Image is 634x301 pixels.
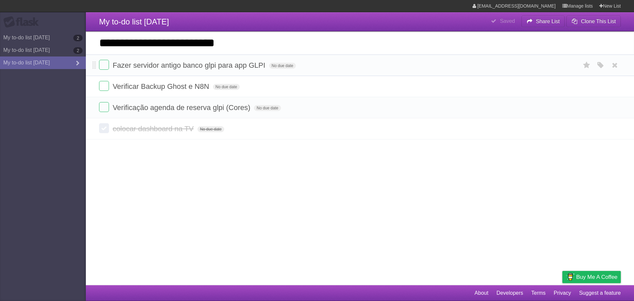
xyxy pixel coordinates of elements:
b: 2 [73,35,83,41]
b: Saved [500,18,515,24]
span: Fazer servidor antigo banco glpi para app GLPI [113,61,267,69]
span: No due date [213,84,240,90]
a: Developers [496,287,523,299]
label: Done [99,123,109,133]
span: No due date [197,126,224,132]
label: Done [99,102,109,112]
button: Share List [521,16,565,27]
img: Buy me a coffee [566,271,575,282]
a: Terms [531,287,546,299]
b: Clone This List [581,19,616,24]
a: About [475,287,488,299]
span: colocar dashboard na TV [113,125,195,133]
label: Done [99,81,109,91]
b: 2 [73,47,83,54]
span: No due date [269,63,296,69]
label: Done [99,60,109,70]
div: Flask [3,16,43,28]
span: Verificação agenda de reserva glpi (Cores) [113,103,252,112]
a: Suggest a feature [579,287,621,299]
button: Clone This List [566,16,621,27]
span: My to-do list [DATE] [99,17,169,26]
span: Buy me a coffee [576,271,617,283]
span: Verificar Backup Ghost e N8N [113,82,211,91]
b: Share List [536,19,560,24]
span: No due date [254,105,281,111]
a: Buy me a coffee [562,271,621,283]
a: Privacy [554,287,571,299]
label: Star task [581,60,593,71]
